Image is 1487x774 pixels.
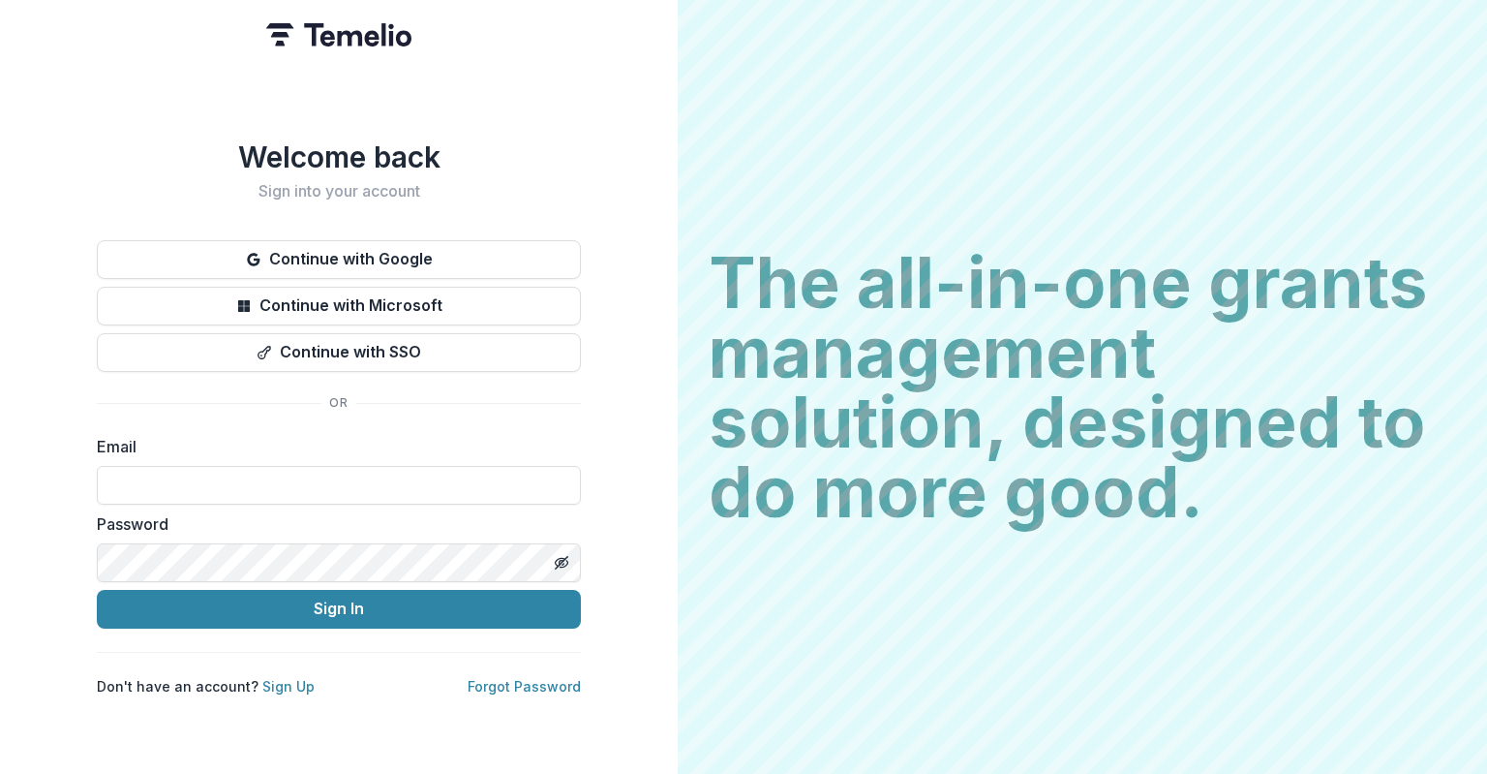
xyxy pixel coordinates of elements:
button: Continue with Google [97,240,581,279]
button: Continue with SSO [97,333,581,372]
a: Sign Up [262,678,315,695]
a: Forgot Password [468,678,581,695]
button: Continue with Microsoft [97,287,581,325]
label: Password [97,512,569,536]
h2: Sign into your account [97,182,581,201]
h1: Welcome back [97,139,581,174]
p: Don't have an account? [97,676,315,697]
button: Toggle password visibility [546,547,577,578]
img: Temelio [266,23,411,46]
button: Sign In [97,590,581,629]
label: Email [97,435,569,458]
